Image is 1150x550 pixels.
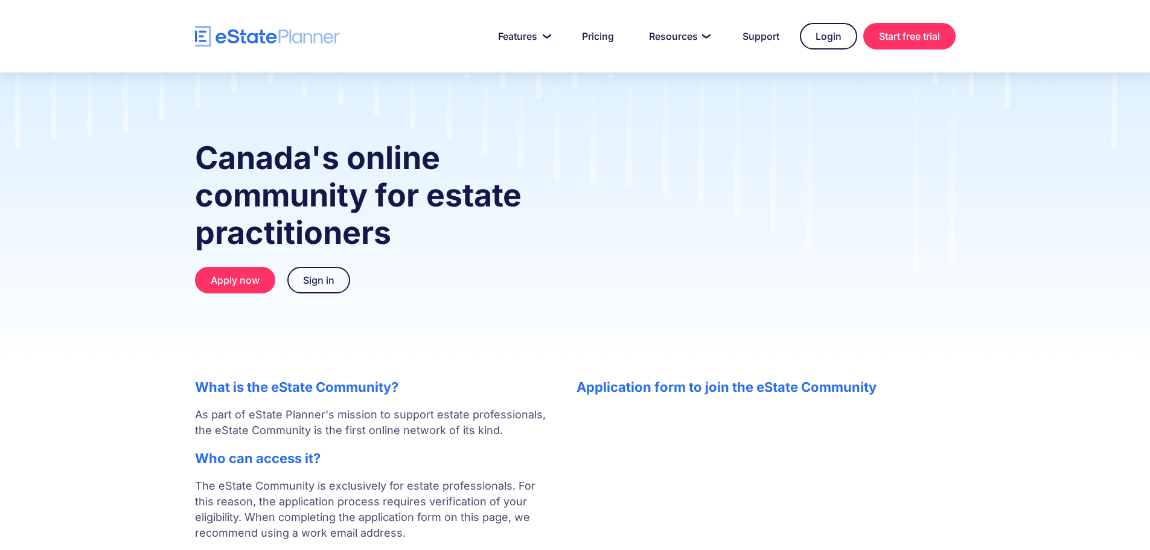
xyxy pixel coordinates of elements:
a: Pricing [567,24,628,48]
a: Features [484,24,561,48]
a: Resources [634,24,722,48]
a: Apply now [195,267,275,293]
strong: Canada's online community for estate practitioners [195,139,522,252]
p: As part of eState Planner's mission to support estate professionals, the eState Community is the ... [195,407,552,438]
h2: What is the eState Community? [195,379,552,395]
a: home [195,26,340,47]
a: Login [800,23,857,50]
h2: Application form to join the eState Community [577,379,956,395]
a: Start free trial [863,23,956,50]
iframe: Form 0 [577,407,956,497]
a: Sign in [287,267,350,293]
h2: Who can access it? [195,450,552,466]
a: Support [728,24,794,48]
